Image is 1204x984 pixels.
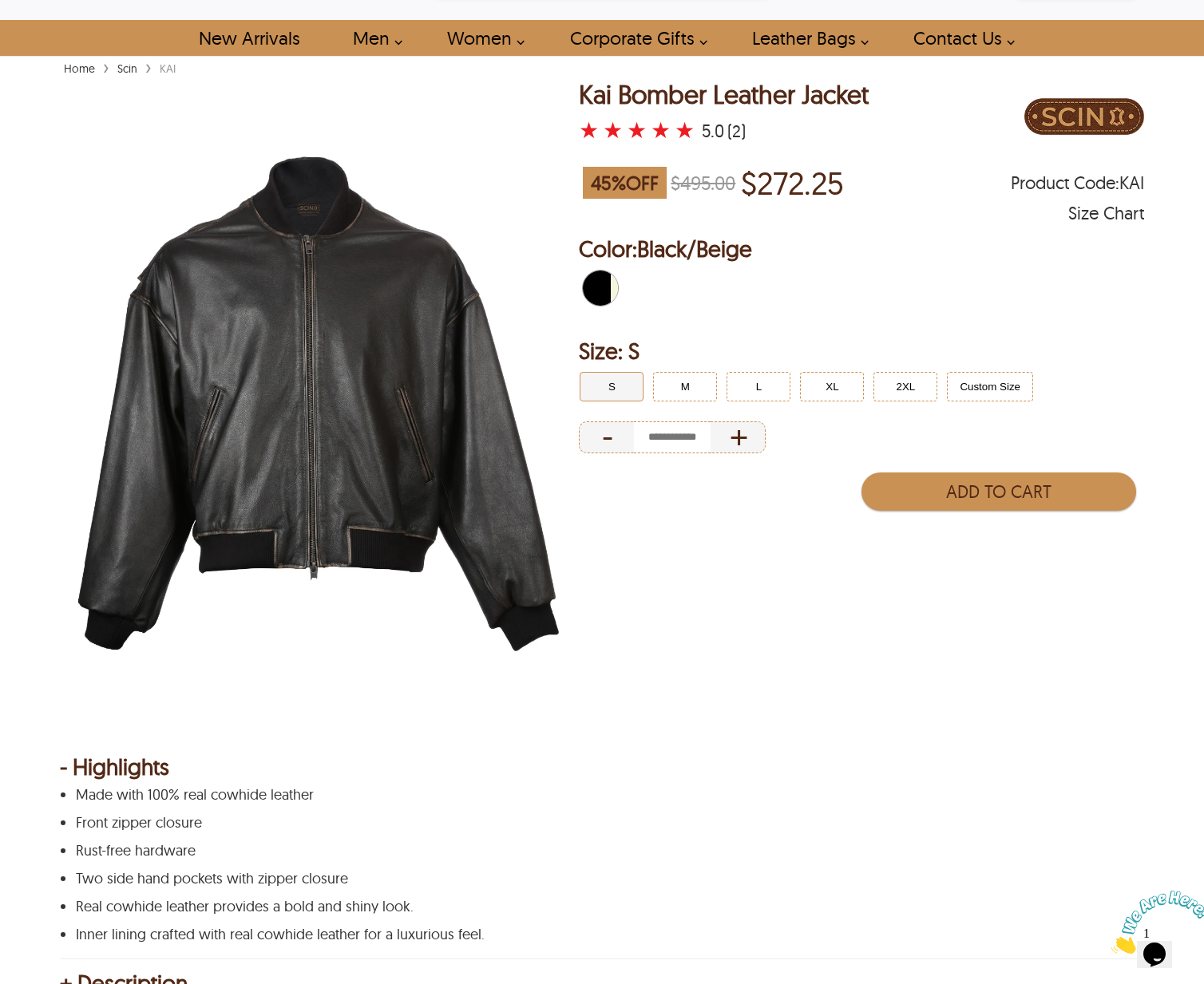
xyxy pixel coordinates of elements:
p: Front zipper closure [76,815,1123,831]
a: Shop Leather Corporate Gifts [552,20,716,56]
img: Chat attention grabber [6,6,105,69]
div: (2) [727,123,746,139]
span: › [145,53,152,81]
div: KAI [156,61,180,77]
a: Kai Bomber Leather Jacket with a 5 Star Rating and 2 Product Review } [579,120,699,142]
p: Rust-free hardware [76,843,1123,859]
label: 4 rating [651,122,671,138]
a: Brand Logo PDP Image [1024,81,1144,156]
img: Brand Logo PDP Image [1024,81,1144,152]
button: Add to Cart [861,472,1136,511]
div: Black/Beige [579,267,622,310]
h1: Kai Bomber Leather Jacket [579,81,869,109]
a: contact-us [895,20,1024,56]
div: - Highlights [60,759,1143,775]
a: Shop Women Leather Jackets [429,20,533,56]
a: shop men's leather jackets [335,20,411,56]
button: Click to select Custom Size [947,372,1033,401]
a: Scin [113,61,141,76]
button: Click to select L [727,372,790,401]
p: Real cowhide leather provides a bold and shiny look. [76,899,1123,915]
p: Two side hand pockets with zipper closure [76,871,1123,887]
button: Click to select 2XL [873,372,937,401]
div: Size Chart [1068,205,1144,221]
iframe: chat widget [1105,884,1204,960]
h2: Selected Color: by Black/Beige [579,233,1143,265]
p: Inner lining crafted with real cowhide leather for a luxurious feel. [76,927,1123,943]
iframe: PayPal [859,519,1136,547]
a: Shop New Arrivals [180,20,317,56]
img: kai-bomber-leather-jacket.webp [60,81,577,727]
label: 3 rating [627,122,647,138]
span: Black/Beige [637,235,752,263]
label: 5 rating [675,122,695,138]
span: 1 [6,6,13,20]
div: Increase Quantity of Item [711,421,766,453]
button: Click to select M [653,372,717,401]
div: Decrease Quantity of Item [579,421,634,453]
span: Product Code: KAI [1011,175,1144,191]
label: 1 rating [579,122,599,138]
h2: Selected Filter by Size: S [579,335,1143,367]
strike: $495.00 [671,171,735,195]
a: Home [60,61,99,76]
p: Price of $272.25 [741,164,844,201]
div: 5.0 [702,123,724,139]
a: Shop Leather Bags [734,20,877,56]
button: Click to select XL [800,372,864,401]
label: 2 rating [603,122,623,138]
span: › [103,53,109,81]
button: Click to select S [580,372,644,401]
p: Made with 100% real cowhide leather [76,787,1123,803]
span: 45 % OFF [583,167,667,199]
